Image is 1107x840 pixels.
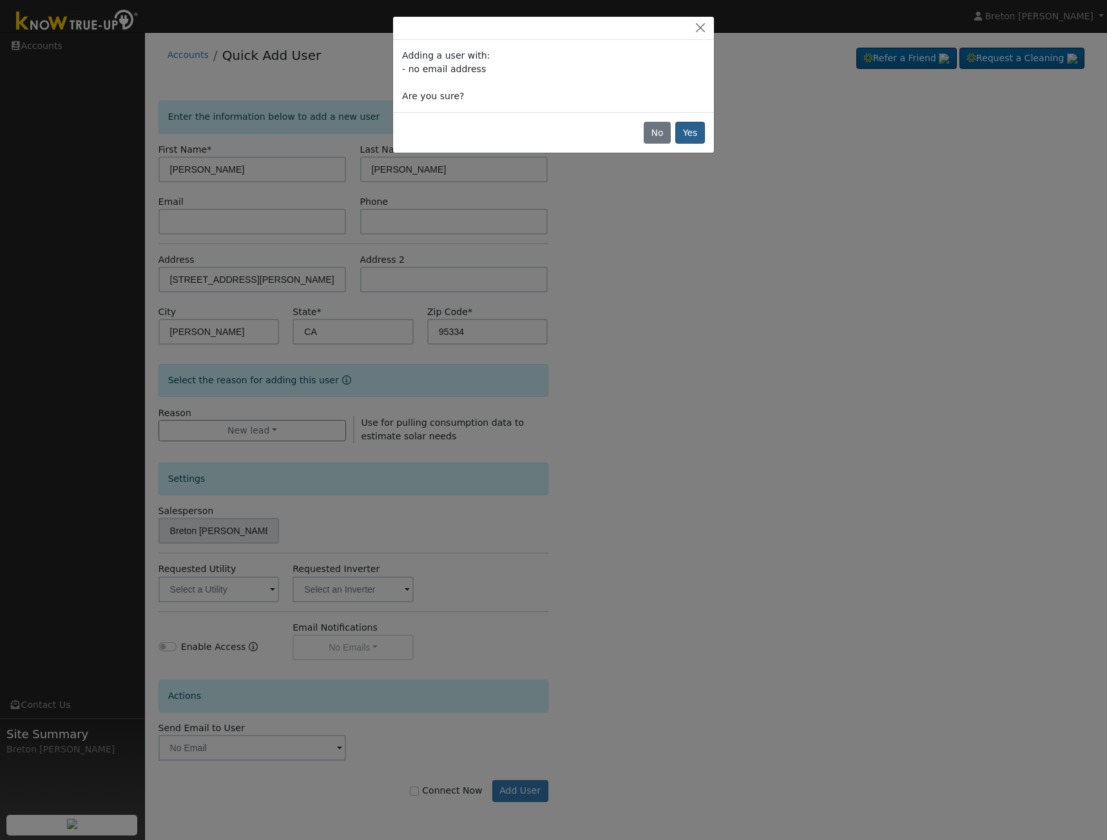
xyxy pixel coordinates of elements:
[675,122,705,144] button: Yes
[402,50,490,61] span: Adding a user with:
[402,64,486,74] span: - no email address
[402,91,464,101] span: Are you sure?
[691,21,709,35] button: Close
[644,122,671,144] button: No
